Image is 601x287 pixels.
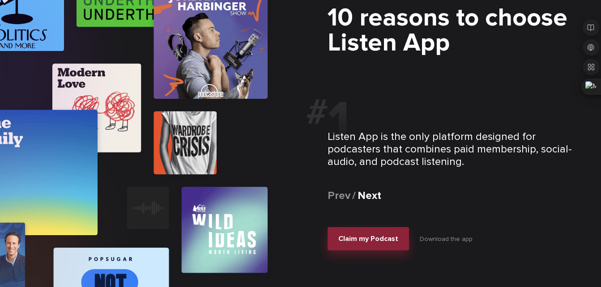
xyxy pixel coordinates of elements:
p: Listen App is the only platform designed for podcasters that combines paid membership, social-aud... [328,131,576,168]
div: / [328,190,598,202]
h2: 10 reasons to choose Listen App [328,5,576,55]
span: Claim my Podcast [338,234,398,243]
div: Next slide [358,190,381,202]
a: Download the app [420,235,473,243]
div: Previous slide [328,190,350,202]
button: Claim my Podcast [328,227,409,250]
h2: # [306,95,555,148]
span: 1 [328,95,350,148]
